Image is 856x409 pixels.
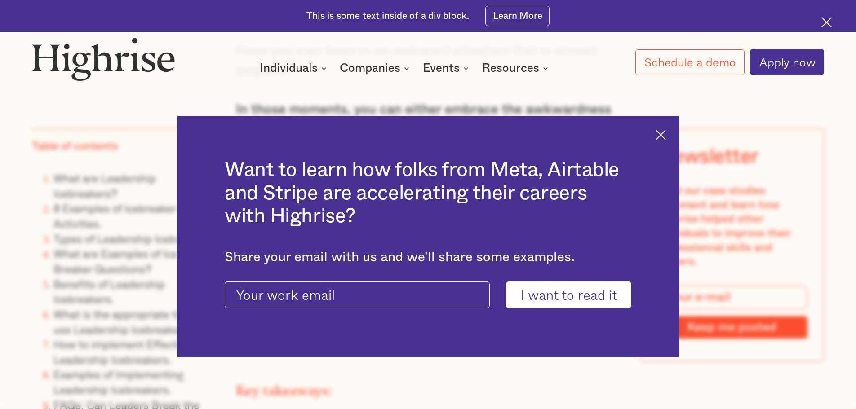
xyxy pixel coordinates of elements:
a: Learn More [485,6,550,26]
a: Apply now [750,49,824,75]
div: Companies [340,63,400,74]
h2: Want to learn how folks from Meta, Airtable and Stripe are accelerating their careers with Highrise? [225,158,631,228]
a: Schedule a demo [635,49,745,75]
div: Share your email with us and we'll share some examples. [225,250,631,265]
div: This is some text inside of a div block. [306,10,469,22]
div: Events [423,63,471,74]
img: Highrise logo [32,37,175,80]
div: Resources [482,63,539,74]
input: Your work email [225,281,490,308]
img: Cross icon [821,17,832,27]
img: Cross icon [656,130,666,140]
div: Events [423,63,460,74]
div: Individuals [260,63,318,74]
div: Companies [340,63,412,74]
div: Individuals [260,63,329,74]
div: Resources [482,63,551,74]
input: I want to read it [506,281,631,308]
form: current-ascender-blog-article-modal-form [225,281,631,308]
